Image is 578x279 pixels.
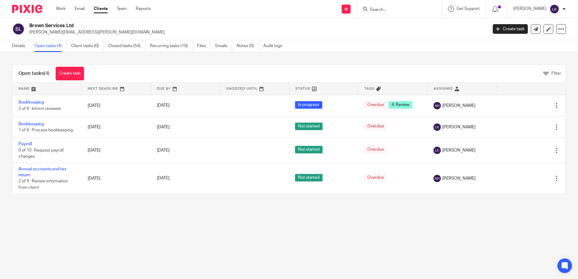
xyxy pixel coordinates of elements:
[295,146,323,153] span: Not started
[493,24,528,34] a: Create task
[117,6,127,12] a: Team
[44,71,50,76] span: (4)
[364,146,387,153] span: Overdue
[18,142,32,146] a: Payroll
[442,103,476,109] span: [PERSON_NAME]
[388,101,412,109] span: 4. Review
[150,40,193,52] a: Recurring tasks (10)
[157,176,170,181] span: [DATE]
[263,40,287,52] a: Audit logs
[18,70,50,77] h1: Open tasks
[295,101,322,109] span: In progress
[82,95,151,116] td: [DATE]
[157,104,170,108] span: [DATE]
[136,6,151,12] a: Reports
[18,107,61,111] span: 2 of 6 · Inform reviewer
[442,124,476,130] span: [PERSON_NAME]
[29,23,393,29] h2: Brown Services Ltd
[433,147,441,154] img: svg%3E
[295,174,323,181] span: Not started
[364,174,387,181] span: Overdue
[18,167,66,177] a: Annual accounts and tax return
[456,7,480,11] span: Get Support
[551,71,561,75] span: Filter
[108,40,145,52] a: Closed tasks (54)
[94,6,108,12] a: Clients
[75,6,85,12] a: Email
[442,147,476,153] span: [PERSON_NAME]
[433,123,441,131] img: svg%3E
[157,125,170,129] span: [DATE]
[71,40,104,52] a: Client tasks (0)
[18,179,68,190] span: 2 of 9 · Review information from client
[56,6,66,12] a: Work
[82,138,151,163] td: [DATE]
[226,87,258,90] span: Snoozed Until
[364,123,387,130] span: Overdue
[18,122,44,126] a: Bookkeeping
[197,40,211,52] a: Files
[12,5,42,13] img: Pixie
[12,40,30,52] a: Details
[215,40,232,52] a: Emails
[157,148,170,152] span: [DATE]
[12,23,25,35] img: svg%3E
[295,123,323,130] span: Not started
[442,175,476,181] span: [PERSON_NAME]
[82,163,151,194] td: [DATE]
[433,175,441,182] img: svg%3E
[364,87,375,90] span: Tags
[237,40,259,52] a: Notes (0)
[18,148,63,159] span: 0 of 10 · Request payroll changes
[369,7,424,13] input: Search
[513,6,547,12] p: [PERSON_NAME]
[34,40,67,52] a: Open tasks (4)
[56,67,84,80] a: Create task
[364,101,387,109] span: Overdue
[18,128,73,132] span: 1 of 6 · Process bookkeeping
[433,102,441,109] img: svg%3E
[295,87,310,90] span: Status
[550,4,559,14] img: svg%3E
[18,100,44,104] a: Bookkeeping
[82,116,151,138] td: [DATE]
[29,29,484,35] p: [PERSON_NAME][EMAIL_ADDRESS][PERSON_NAME][DOMAIN_NAME]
